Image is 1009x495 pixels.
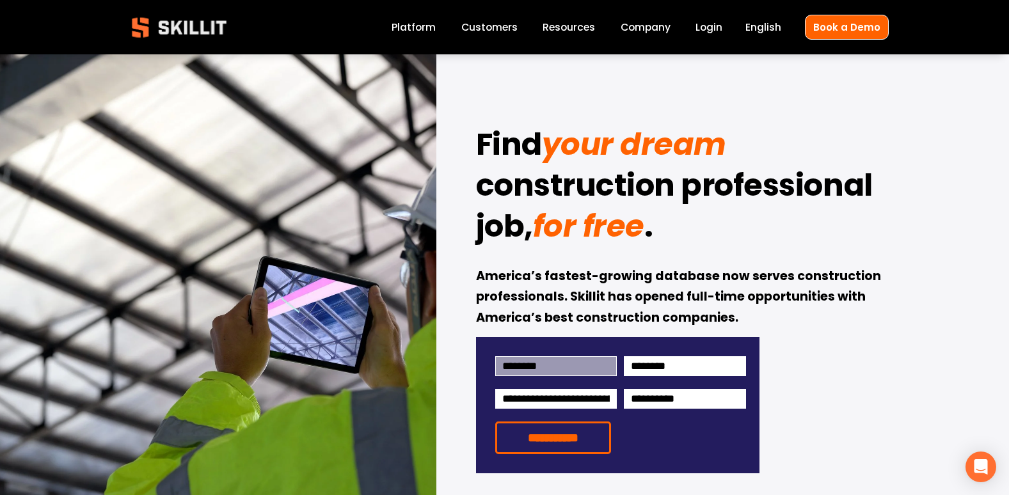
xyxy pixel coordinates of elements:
a: Login [695,19,722,36]
span: English [745,20,781,35]
em: your dream [542,123,726,166]
a: Company [621,19,671,36]
strong: construction professional job, [476,162,879,255]
em: for free [533,205,644,247]
strong: America’s fastest-growing database now serves construction professionals. Skillit has opened full... [476,267,884,329]
div: Open Intercom Messenger [965,452,996,482]
strong: Find [476,121,542,173]
img: Skillit [121,8,237,47]
div: language picker [745,19,781,36]
a: Customers [461,19,518,36]
a: folder dropdown [543,19,595,36]
a: Platform [392,19,436,36]
strong: . [644,203,653,255]
span: Resources [543,20,595,35]
a: Book a Demo [805,15,889,40]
